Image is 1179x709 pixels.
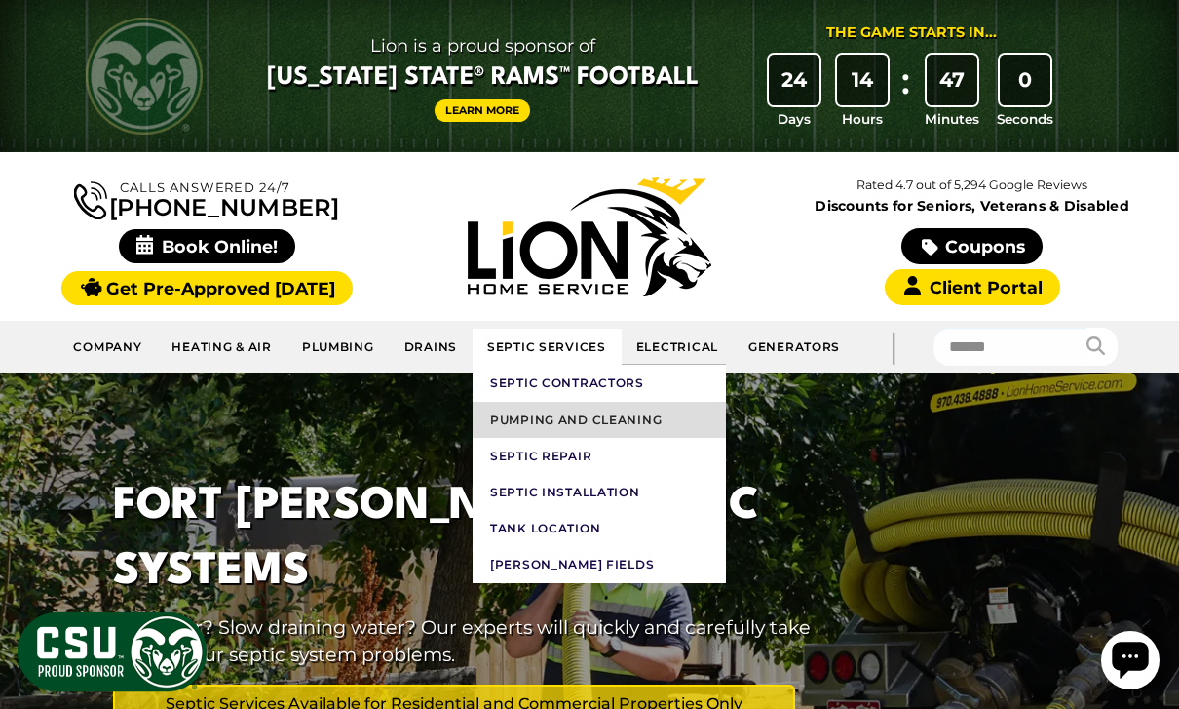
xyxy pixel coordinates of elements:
span: Lion is a proud sponsor of [267,30,699,61]
a: Tank Location [473,510,726,546]
a: Company [58,329,157,365]
img: Lion Home Service [468,177,711,296]
div: | [855,321,932,373]
a: Client Portal [885,269,1060,305]
a: Coupons [901,228,1042,264]
div: Open chat widget [8,8,66,66]
span: Days [778,109,811,129]
a: Electrical [622,329,734,365]
h1: Fort [PERSON_NAME] Septic Systems [113,474,822,605]
p: Rated 4.7 out of 5,294 Google Reviews [780,175,1163,196]
div: The Game Starts in... [826,22,997,44]
a: Pumping and Cleaning [473,402,726,438]
a: Septic Contractors [473,365,726,401]
a: Plumbing [287,329,390,365]
img: CSU Sponsor Badge [15,610,209,694]
a: Heating & Air [157,329,286,365]
a: Learn More [435,99,530,122]
div: 0 [1000,55,1050,105]
p: Foul odor? Slow draining water? Our experts will quickly and carefully take care of your septic s... [113,613,822,670]
a: Get Pre-Approved [DATE] [61,271,353,305]
div: : [896,55,916,130]
div: 14 [837,55,888,105]
div: 24 [769,55,819,105]
a: [PHONE_NUMBER] [74,177,339,219]
img: CSU Rams logo [86,18,203,135]
span: [US_STATE] State® Rams™ Football [267,61,699,95]
a: Drains [390,329,473,365]
span: Minutes [925,109,979,129]
a: Septic Repair [473,438,726,474]
div: 47 [927,55,977,105]
a: [PERSON_NAME] Fields [473,546,726,582]
span: Discounts for Seniors, Veterans & Disabled [785,199,1160,213]
a: Septic Installation [473,474,726,510]
span: Seconds [997,109,1053,129]
span: Hours [842,109,883,129]
a: Septic Services [473,329,622,365]
span: Book Online! [119,229,295,263]
a: Generators [734,329,855,365]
